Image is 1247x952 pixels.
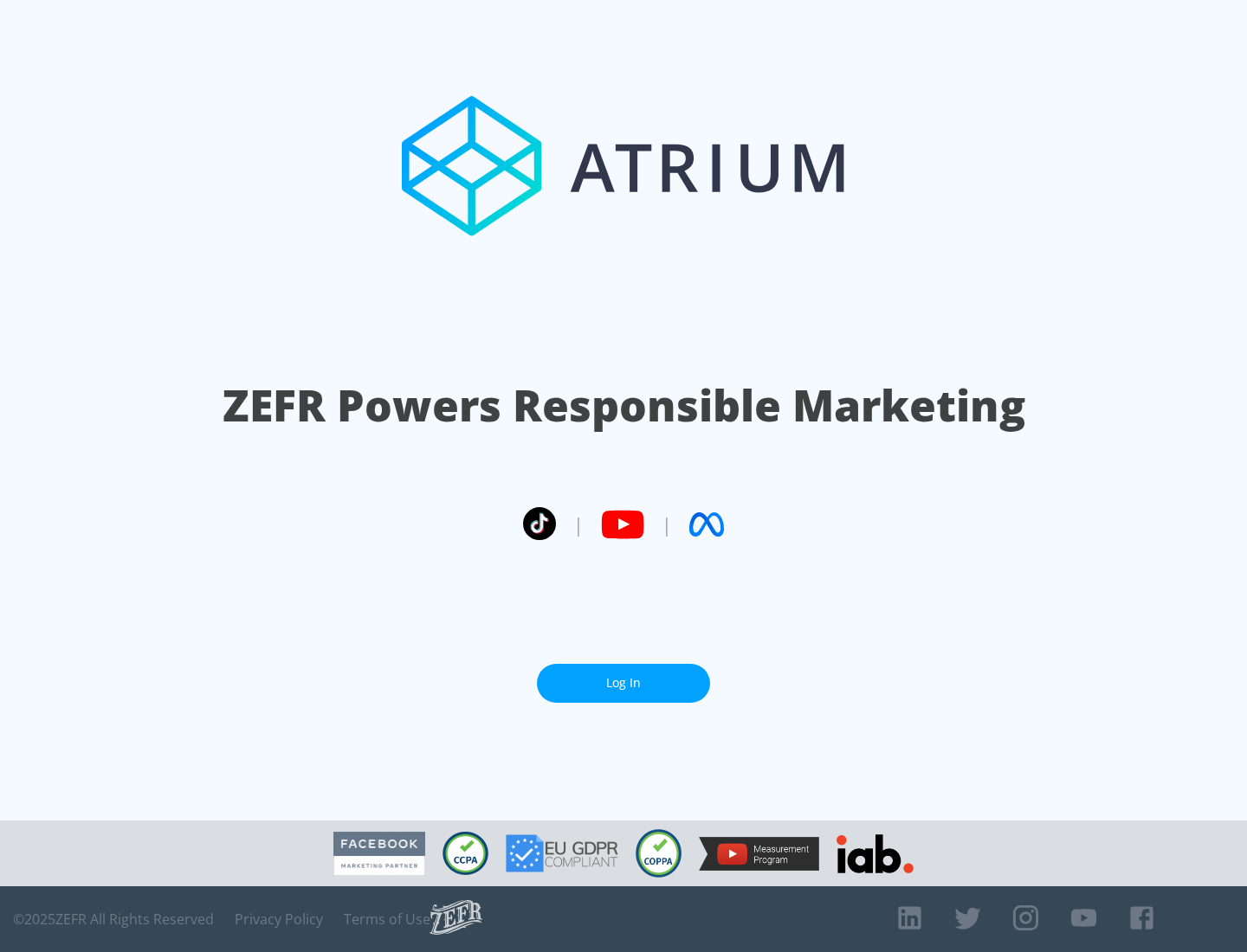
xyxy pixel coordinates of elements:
img: IAB [837,834,914,873]
img: GDPR Compliant [506,834,618,872]
img: YouTube Measurement Program [699,837,819,871]
a: Terms of Use [344,910,430,928]
span: | [573,511,584,537]
span: © 2025 ZEFR All Rights Reserved [13,910,214,928]
img: COPPA Compliant [636,829,682,878]
img: CCPA Compliant [443,832,488,875]
img: Facebook Marketing Partner [333,832,425,876]
span: | [662,511,672,537]
a: Privacy Policy [235,910,323,928]
h1: ZEFR Powers Responsible Marketing [223,376,1025,435]
a: Log In [537,664,710,703]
